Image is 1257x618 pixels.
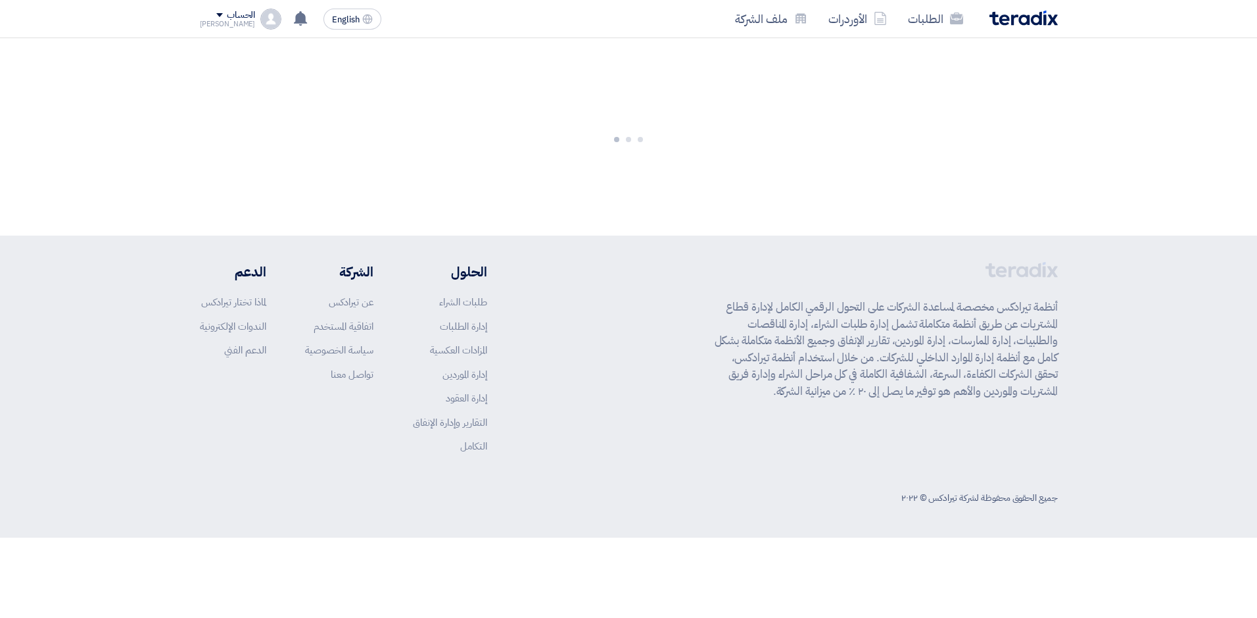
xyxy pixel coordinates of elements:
li: الشركة [305,262,373,282]
li: الحلول [413,262,487,282]
img: Teradix logo [989,11,1058,26]
a: اتفاقية المستخدم [314,319,373,334]
a: عن تيرادكس [329,295,373,309]
a: إدارة العقود [446,391,487,405]
a: التقارير وإدارة الإنفاق [413,415,487,430]
button: English [323,9,381,30]
a: إدارة الموردين [442,367,487,382]
a: لماذا تختار تيرادكس [201,295,266,309]
a: الدعم الفني [224,343,266,357]
a: تواصل معنا [331,367,373,382]
span: English [332,15,360,24]
a: التكامل [460,439,487,453]
a: المزادات العكسية [430,343,487,357]
a: إدارة الطلبات [440,319,487,334]
div: [PERSON_NAME] [200,20,256,28]
a: طلبات الشراء [439,295,487,309]
a: سياسة الخصوصية [305,343,373,357]
li: الدعم [200,262,266,282]
p: أنظمة تيرادكس مخصصة لمساعدة الشركات على التحول الرقمي الكامل لإدارة قطاع المشتريات عن طريق أنظمة ... [715,299,1058,399]
img: profile_test.png [260,9,281,30]
div: الحساب [227,10,255,21]
div: جميع الحقوق محفوظة لشركة تيرادكس © ٢٠٢٢ [901,491,1057,505]
a: الندوات الإلكترونية [200,319,266,334]
a: ملف الشركة [724,3,818,34]
a: الطلبات [897,3,974,34]
a: الأوردرات [818,3,897,34]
